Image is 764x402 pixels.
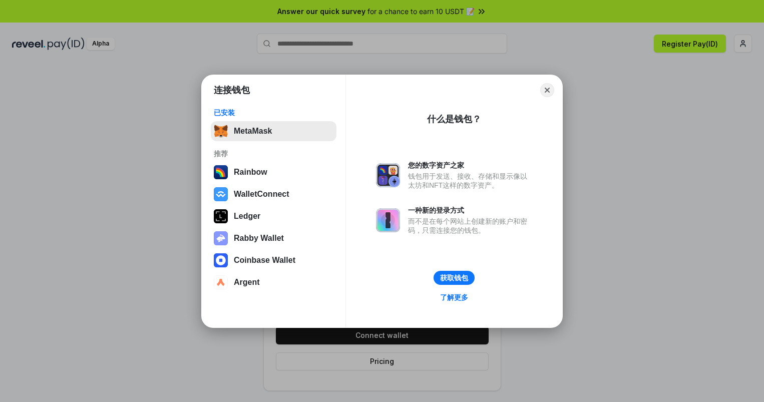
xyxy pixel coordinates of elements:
button: WalletConnect [211,184,336,204]
button: Close [540,83,554,97]
div: 一种新的登录方式 [408,206,532,215]
img: svg+xml,%3Csvg%20width%3D%2228%22%20height%3D%2228%22%20viewBox%3D%220%200%2028%2028%22%20fill%3D... [214,253,228,267]
button: Ledger [211,206,336,226]
button: Coinbase Wallet [211,250,336,270]
div: WalletConnect [234,190,289,199]
img: svg+xml,%3Csvg%20width%3D%22120%22%20height%3D%22120%22%20viewBox%3D%220%200%20120%20120%22%20fil... [214,165,228,179]
div: Rabby Wallet [234,234,284,243]
div: 了解更多 [440,293,468,302]
button: Rabby Wallet [211,228,336,248]
div: 已安装 [214,108,333,117]
div: Coinbase Wallet [234,256,295,265]
div: 推荐 [214,149,333,158]
img: svg+xml,%3Csvg%20width%3D%2228%22%20height%3D%2228%22%20viewBox%3D%220%200%2028%2028%22%20fill%3D... [214,187,228,201]
img: svg+xml,%3Csvg%20xmlns%3D%22http%3A%2F%2Fwww.w3.org%2F2000%2Fsvg%22%20width%3D%2228%22%20height%3... [214,209,228,223]
img: svg+xml,%3Csvg%20xmlns%3D%22http%3A%2F%2Fwww.w3.org%2F2000%2Fsvg%22%20fill%3D%22none%22%20viewBox... [376,208,400,232]
div: 而不是在每个网站上创建新的账户和密码，只需连接您的钱包。 [408,217,532,235]
img: svg+xml,%3Csvg%20xmlns%3D%22http%3A%2F%2Fwww.w3.org%2F2000%2Fsvg%22%20fill%3D%22none%22%20viewBox... [214,231,228,245]
button: 获取钱包 [434,271,475,285]
button: MetaMask [211,121,336,141]
div: Argent [234,278,260,287]
div: 您的数字资产之家 [408,161,532,170]
div: Ledger [234,212,260,221]
a: 了解更多 [434,291,474,304]
img: svg+xml,%3Csvg%20width%3D%2228%22%20height%3D%2228%22%20viewBox%3D%220%200%2028%2028%22%20fill%3D... [214,275,228,289]
button: Argent [211,272,336,292]
div: 钱包用于发送、接收、存储和显示像以太坊和NFT这样的数字资产。 [408,172,532,190]
div: 什么是钱包？ [427,113,481,125]
h1: 连接钱包 [214,84,250,96]
div: Rainbow [234,168,267,177]
img: svg+xml,%3Csvg%20fill%3D%22none%22%20height%3D%2233%22%20viewBox%3D%220%200%2035%2033%22%20width%... [214,124,228,138]
button: Rainbow [211,162,336,182]
img: svg+xml,%3Csvg%20xmlns%3D%22http%3A%2F%2Fwww.w3.org%2F2000%2Fsvg%22%20fill%3D%22none%22%20viewBox... [376,163,400,187]
div: MetaMask [234,127,272,136]
div: 获取钱包 [440,273,468,282]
